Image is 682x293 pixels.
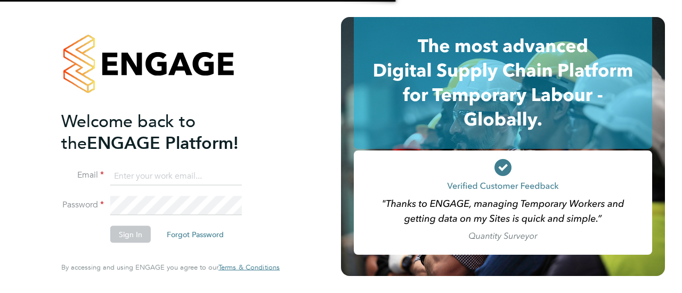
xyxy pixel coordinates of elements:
[61,263,280,272] span: By accessing and using ENGAGE you agree to our
[110,166,242,186] input: Enter your work email...
[218,263,280,272] a: Terms & Conditions
[61,170,104,181] label: Email
[61,199,104,211] label: Password
[61,110,269,154] h2: ENGAGE Platform!
[218,263,280,272] span: Terms & Conditions
[158,226,232,243] button: Forgot Password
[110,226,151,243] button: Sign In
[61,111,196,153] span: Welcome back to the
